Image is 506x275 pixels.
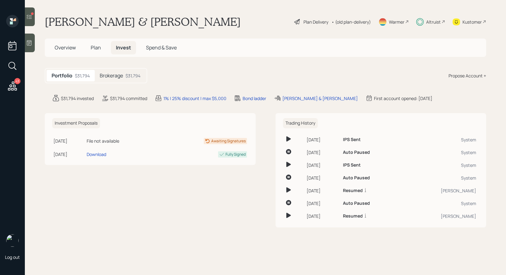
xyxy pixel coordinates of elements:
div: 1% | 25% discount | max $5,000 [163,95,226,102]
h6: Resumed [343,188,363,193]
div: [DATE] [307,213,338,219]
div: [PERSON_NAME] [404,187,476,194]
div: [DATE] [307,149,338,156]
h6: Trading History [283,118,318,128]
div: Altruist [426,19,441,25]
img: treva-nostdahl-headshot.png [6,234,19,247]
div: [DATE] [307,136,338,143]
h1: [PERSON_NAME] & [PERSON_NAME] [45,15,241,29]
div: Kustomer [463,19,482,25]
h5: Brokerage [100,73,123,79]
div: First account opened: [DATE] [374,95,432,102]
div: • (old plan-delivery) [331,19,371,25]
div: $31,794 [125,72,140,79]
div: $31,794 invested [61,95,94,102]
div: $31,794 committed [110,95,147,102]
div: [DATE] [53,151,84,158]
div: Plan Delivery [303,19,328,25]
h6: Auto Paused [343,175,370,181]
div: System [404,149,476,156]
div: File not available [87,138,155,144]
div: System [404,162,476,168]
div: [DATE] [307,187,338,194]
h6: IPS Sent [343,137,361,142]
span: Invest [116,44,131,51]
span: Plan [91,44,101,51]
div: System [404,200,476,207]
div: 43 [14,78,21,84]
div: Awaiting Signatures [211,138,246,144]
div: $31,794 [75,72,90,79]
h5: Portfolio [52,73,72,79]
div: Download [87,151,106,158]
div: Bond ladder [243,95,266,102]
span: Overview [55,44,76,51]
h6: Investment Proposals [52,118,100,128]
div: System [404,175,476,181]
div: [DATE] [307,162,338,168]
div: [DATE] [307,200,338,207]
div: [PERSON_NAME] [404,213,476,219]
h6: Auto Paused [343,201,370,206]
div: [DATE] [53,138,84,144]
span: Spend & Save [146,44,177,51]
div: Warmer [389,19,404,25]
div: Propose Account + [449,72,486,79]
h6: Auto Paused [343,150,370,155]
div: System [404,136,476,143]
div: [PERSON_NAME] & [PERSON_NAME] [282,95,358,102]
div: Log out [5,254,20,260]
h6: IPS Sent [343,163,361,168]
h6: Resumed [343,213,363,219]
div: [DATE] [307,175,338,181]
div: Fully Signed [226,152,246,157]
